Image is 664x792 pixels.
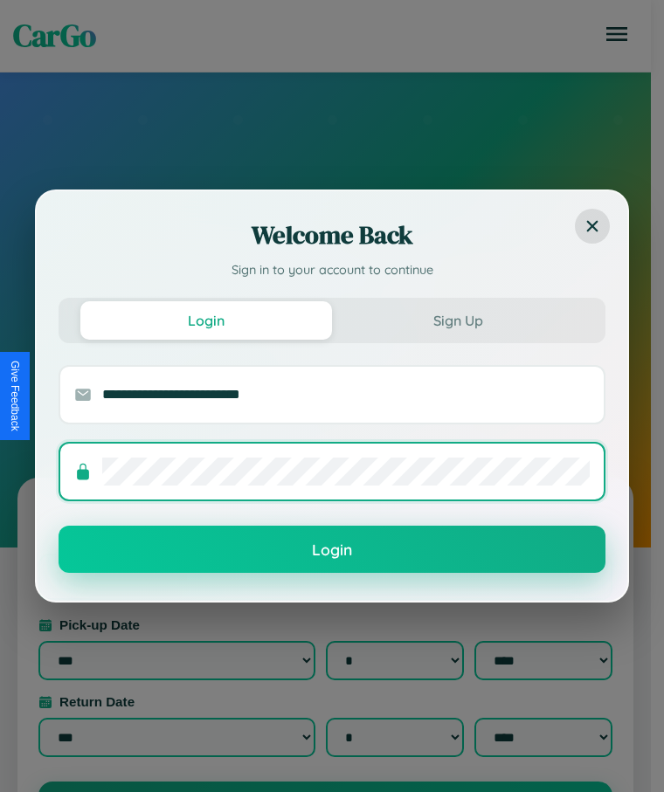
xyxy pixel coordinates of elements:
button: Sign Up [332,301,584,340]
p: Sign in to your account to continue [59,261,605,280]
div: Give Feedback [9,361,21,431]
h2: Welcome Back [59,217,605,252]
button: Login [80,301,332,340]
button: Login [59,526,605,573]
